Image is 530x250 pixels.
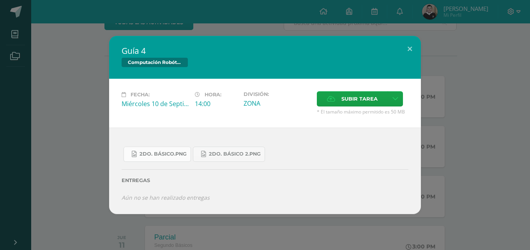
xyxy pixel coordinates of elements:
span: 2do. Básico 2.png [209,151,261,157]
label: Entregas [122,177,408,183]
a: 2do. Básico 2.png [193,147,265,162]
span: 2do. Básico.png [140,151,187,157]
h2: Guía 4 [122,45,408,56]
a: 2do. Básico.png [124,147,191,162]
span: Subir tarea [341,92,378,106]
span: Hora: [205,92,221,98]
div: 14:00 [195,99,237,108]
span: * El tamaño máximo permitido es 50 MB [317,108,408,115]
button: Close (Esc) [399,36,421,62]
div: ZONA [244,99,311,108]
span: Fecha: [131,92,150,98]
span: Computación Robótica [122,58,188,67]
div: Miércoles 10 de Septiembre [122,99,189,108]
label: División: [244,91,311,97]
i: Aún no se han realizado entregas [122,194,210,201]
